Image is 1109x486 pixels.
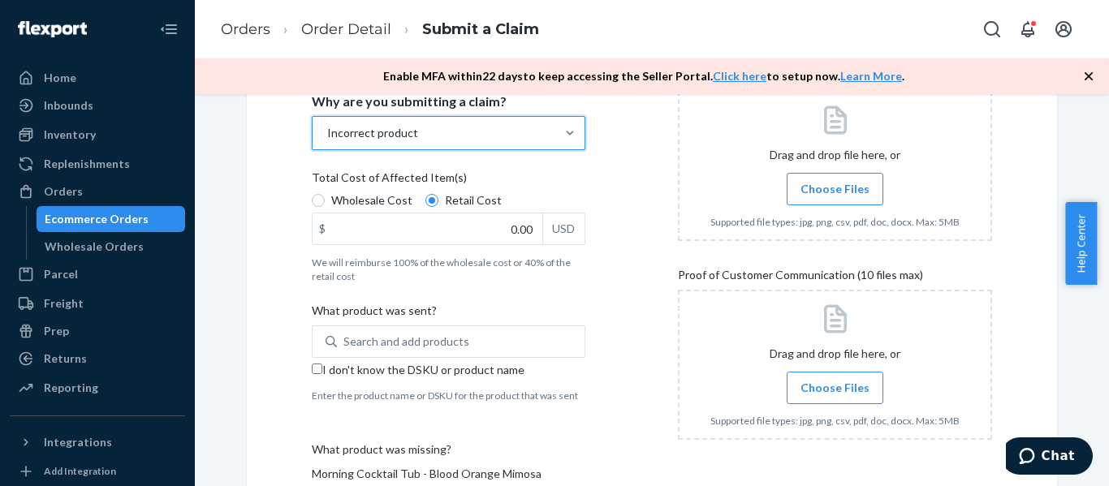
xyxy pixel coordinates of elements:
[312,441,585,458] p: What product was missing?
[313,213,332,244] div: $
[10,65,185,91] a: Home
[44,434,112,450] div: Integrations
[331,192,412,209] span: Wholesale Cost
[445,192,502,209] span: Retail Cost
[313,213,542,244] input: $USD
[37,234,186,260] a: Wholesale Orders
[44,70,76,86] div: Home
[44,323,69,339] div: Prep
[312,303,437,325] span: What product was sent?
[713,69,766,83] a: Click here
[10,151,185,177] a: Replenishments
[10,178,185,204] a: Orders
[45,239,144,255] div: Wholesale Orders
[542,213,585,244] div: USD
[10,261,185,287] a: Parcel
[327,125,418,141] div: Incorrect product
[1047,13,1080,45] button: Open account menu
[44,266,78,282] div: Parcel
[37,206,186,232] a: Ecommerce Orders
[208,6,552,54] ol: breadcrumbs
[322,363,524,376] span: I don't know the DSKU or product name
[800,181,870,197] span: Choose Files
[1006,437,1093,478] iframe: Opens a widget where you can chat to one of our agents
[44,351,87,367] div: Returns
[10,462,185,481] a: Add Integration
[383,68,904,84] p: Enable MFA within 22 days to keep accessing the Seller Portal. to setup now. .
[44,156,130,172] div: Replenishments
[44,464,116,478] div: Add Integration
[312,93,507,110] p: Why are you submitting a claim?
[312,256,585,283] p: We will reimburse 100% of the wholesale cost or 40% of the retail cost
[1065,202,1097,285] button: Help Center
[10,92,185,118] a: Inbounds
[301,20,391,38] a: Order Detail
[312,467,542,480] span: Morning Cocktail Tub - Blood Orange Mimosa
[10,375,185,401] a: Reporting
[800,380,870,396] span: Choose Files
[312,389,585,402] p: Enter the product name or DSKU for the product that was sent
[840,69,902,83] a: Learn More
[343,333,469,350] div: Search and add products
[422,20,539,38] a: Submit a Claim
[10,122,185,148] a: Inventory
[44,183,83,200] div: Orders
[45,211,149,227] div: Ecommerce Orders
[153,13,185,45] button: Close Navigation
[312,363,322,374] input: I don't know the DSKU or product name
[44,380,98,396] div: Reporting
[678,267,923,290] span: Proof of Customer Communication (10 files max)
[10,346,185,372] a: Returns
[221,20,270,38] a: Orders
[44,295,84,312] div: Freight
[18,21,87,37] img: Flexport logo
[44,97,93,114] div: Inbounds
[1012,13,1044,45] button: Open notifications
[312,170,467,192] span: Total Cost of Affected Item(s)
[10,318,185,344] a: Prep
[10,290,185,316] a: Freight
[312,194,325,207] input: Wholesale Cost
[10,429,185,455] button: Integrations
[425,194,438,207] input: Retail Cost
[44,127,96,143] div: Inventory
[976,13,1008,45] button: Open Search Box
